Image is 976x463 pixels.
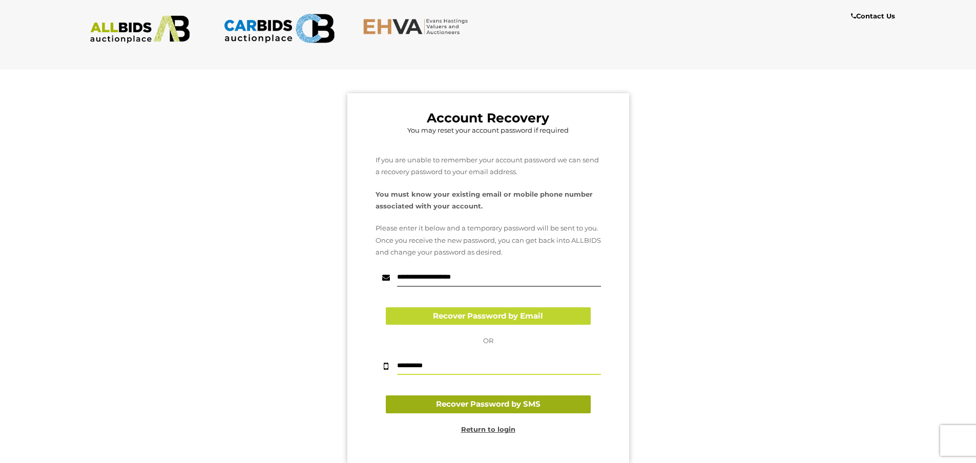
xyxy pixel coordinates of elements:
[376,335,601,347] p: OR
[376,127,601,134] h5: You may reset your account password if required
[386,395,591,413] button: Recover Password by SMS
[851,12,895,20] b: Contact Us
[376,222,601,258] p: Please enter it below and a temporary password will be sent to you. Once you receive the new pass...
[363,18,474,35] img: EHVA.com.au
[851,10,898,22] a: Contact Us
[376,190,593,210] strong: You must know your existing email or mobile phone number associated with your account.
[85,15,196,44] img: ALLBIDS.com.au
[376,154,601,178] p: If you are unable to remember your account password we can send a recovery password to your email...
[461,425,515,433] a: Return to login
[386,307,591,325] button: Recover Password by Email
[223,10,335,47] img: CARBIDS.com.au
[427,110,549,125] b: Account Recovery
